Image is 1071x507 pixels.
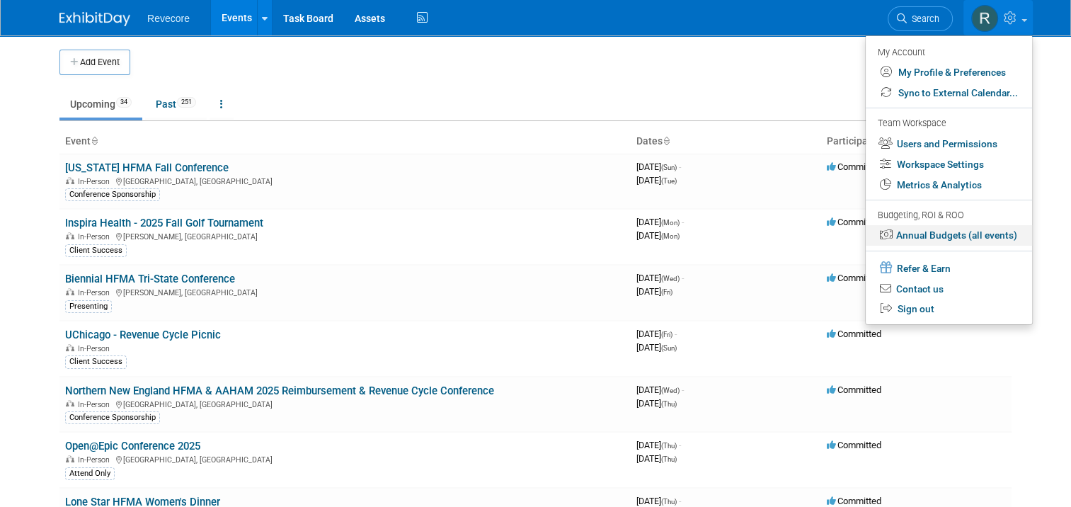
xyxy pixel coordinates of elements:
a: My Profile & Preferences [866,62,1032,83]
span: [DATE] [636,384,684,395]
span: In-Person [78,288,114,297]
a: Contact us [866,279,1032,300]
span: [DATE] [636,273,684,283]
span: (Mon) [661,219,680,227]
a: Upcoming34 [59,91,142,118]
span: (Thu) [661,442,677,450]
span: [DATE] [636,217,684,227]
span: [DATE] [636,453,677,464]
img: In-Person Event [66,400,74,407]
a: Sign out [866,299,1032,319]
a: Search [888,6,953,31]
span: (Fri) [661,331,672,338]
span: [DATE] [636,342,677,353]
a: UChicago - Revenue Cycle Picnic [65,329,221,341]
a: Refer & Earn [866,257,1032,279]
img: In-Person Event [66,344,74,351]
span: (Sun) [661,344,677,352]
span: 251 [177,97,196,108]
div: Team Workspace [878,116,1018,132]
div: Presenting [65,300,112,313]
span: - [682,384,684,395]
th: Dates [631,130,821,154]
span: Committed [827,273,881,283]
span: In-Person [78,177,114,186]
span: (Thu) [661,400,677,408]
span: [DATE] [636,286,672,297]
span: (Mon) [661,232,680,240]
a: Sort by Event Name [91,135,98,147]
span: In-Person [78,455,114,465]
span: In-Person [78,232,114,241]
span: (Sun) [661,164,677,171]
span: [DATE] [636,230,680,241]
div: [GEOGRAPHIC_DATA], [GEOGRAPHIC_DATA] [65,398,625,409]
div: Budgeting, ROI & ROO [878,208,1018,223]
a: [US_STATE] HFMA Fall Conference [65,161,229,174]
button: Add Event [59,50,130,75]
span: Committed [827,440,881,450]
span: In-Person [78,344,114,353]
img: In-Person Event [66,288,74,295]
a: Metrics & Analytics [866,175,1032,195]
span: (Tue) [661,177,677,185]
div: Client Success [65,355,127,368]
a: Inspira Health - 2025 Fall Golf Tournament [65,217,263,229]
a: Users and Permissions [866,134,1032,154]
th: Participation [821,130,1012,154]
div: [GEOGRAPHIC_DATA], [GEOGRAPHIC_DATA] [65,175,625,186]
span: Committed [827,496,881,506]
div: Attend Only [65,467,115,480]
span: Committed [827,217,881,227]
span: - [679,440,681,450]
a: Northern New England HFMA & AAHAM 2025 Reimbursement & Revenue Cycle Conference [65,384,494,397]
div: [PERSON_NAME], [GEOGRAPHIC_DATA] [65,286,625,297]
img: ExhibitDay [59,12,130,26]
a: Biennial HFMA Tri-State Conference [65,273,235,285]
a: Workspace Settings [866,154,1032,175]
span: - [679,161,681,172]
span: [DATE] [636,496,681,506]
img: Rachael Sires [971,5,998,32]
img: In-Person Event [66,232,74,239]
div: Conference Sponsorship [65,411,160,424]
span: [DATE] [636,161,681,172]
div: Client Success [65,244,127,257]
div: Conference Sponsorship [65,188,160,201]
img: In-Person Event [66,177,74,184]
span: (Thu) [661,498,677,506]
span: (Fri) [661,288,672,296]
span: Committed [827,161,881,172]
span: Search [907,13,939,24]
span: - [675,329,677,339]
th: Event [59,130,631,154]
a: Sort by Start Date [663,135,670,147]
span: [DATE] [636,329,677,339]
span: (Thu) [661,455,677,463]
span: (Wed) [661,275,680,283]
span: [DATE] [636,440,681,450]
img: In-Person Event [66,455,74,462]
span: Revecore [147,13,190,24]
span: - [682,217,684,227]
span: Committed [827,329,881,339]
div: [PERSON_NAME], [GEOGRAPHIC_DATA] [65,230,625,241]
span: 34 [116,97,132,108]
div: My Account [878,43,1018,60]
span: Committed [827,384,881,395]
div: [GEOGRAPHIC_DATA], [GEOGRAPHIC_DATA] [65,453,625,465]
span: - [679,496,681,506]
span: - [682,273,684,283]
a: Open@Epic Conference 2025 [65,440,200,452]
span: (Wed) [661,387,680,394]
span: [DATE] [636,175,677,186]
span: [DATE] [636,398,677,409]
a: Annual Budgets (all events) [866,225,1032,246]
span: In-Person [78,400,114,409]
a: Past251 [145,91,207,118]
a: Sync to External Calendar... [866,83,1032,103]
